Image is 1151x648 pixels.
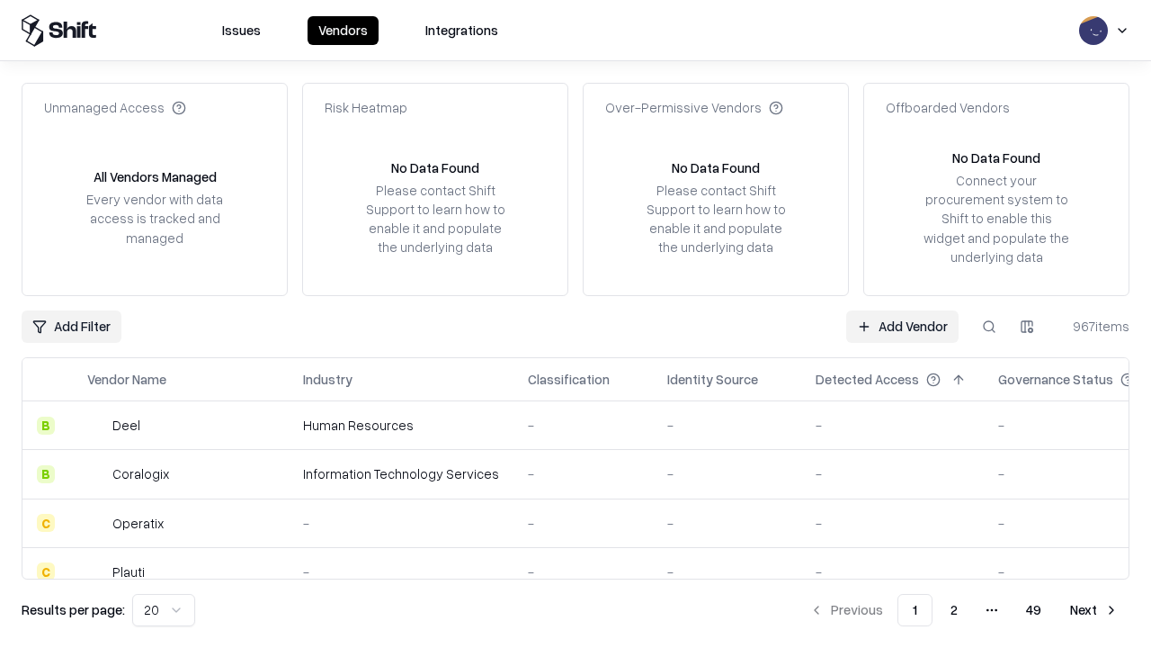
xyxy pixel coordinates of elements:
[886,98,1010,117] div: Offboarded Vendors
[37,562,55,580] div: C
[528,562,638,581] div: -
[22,600,125,619] p: Results per page:
[952,148,1040,167] div: No Data Found
[846,310,959,343] a: Add Vendor
[325,98,407,117] div: Risk Heatmap
[112,464,169,483] div: Coralogix
[87,562,105,580] img: Plauti
[936,594,972,626] button: 2
[1012,594,1056,626] button: 49
[22,310,121,343] button: Add Filter
[528,464,638,483] div: -
[37,465,55,483] div: B
[87,370,166,389] div: Vendor Name
[667,514,787,533] div: -
[303,514,499,533] div: -
[112,514,164,533] div: Operatix
[667,562,787,581] div: -
[303,562,499,581] div: -
[922,171,1071,266] div: Connect your procurement system to Shift to enable this widget and populate the underlying data
[799,594,1129,626] nav: pagination
[308,16,379,45] button: Vendors
[667,416,787,435] div: -
[528,514,638,533] div: -
[80,190,229,247] div: Every vendor with data access is tracked and managed
[94,167,217,186] div: All Vendors Managed
[605,98,783,117] div: Over-Permissive Vendors
[112,416,140,435] div: Deel
[897,594,932,626] button: 1
[1059,594,1129,626] button: Next
[44,98,186,117] div: Unmanaged Access
[816,416,969,435] div: -
[528,370,610,389] div: Classification
[37,514,55,532] div: C
[87,417,105,435] img: Deel
[1057,317,1129,336] div: 967 items
[391,158,479,177] div: No Data Found
[303,464,499,483] div: Information Technology Services
[87,514,105,532] img: Operatix
[667,464,787,483] div: -
[816,514,969,533] div: -
[816,562,969,581] div: -
[816,464,969,483] div: -
[998,370,1113,389] div: Governance Status
[87,465,105,483] img: Coralogix
[528,416,638,435] div: -
[361,181,510,257] div: Please contact Shift Support to learn how to enable it and populate the underlying data
[112,562,145,581] div: Plauti
[211,16,272,45] button: Issues
[37,417,55,435] div: B
[667,370,758,389] div: Identity Source
[816,370,919,389] div: Detected Access
[415,16,509,45] button: Integrations
[303,416,499,435] div: Human Resources
[672,158,760,177] div: No Data Found
[641,181,790,257] div: Please contact Shift Support to learn how to enable it and populate the underlying data
[303,370,352,389] div: Industry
